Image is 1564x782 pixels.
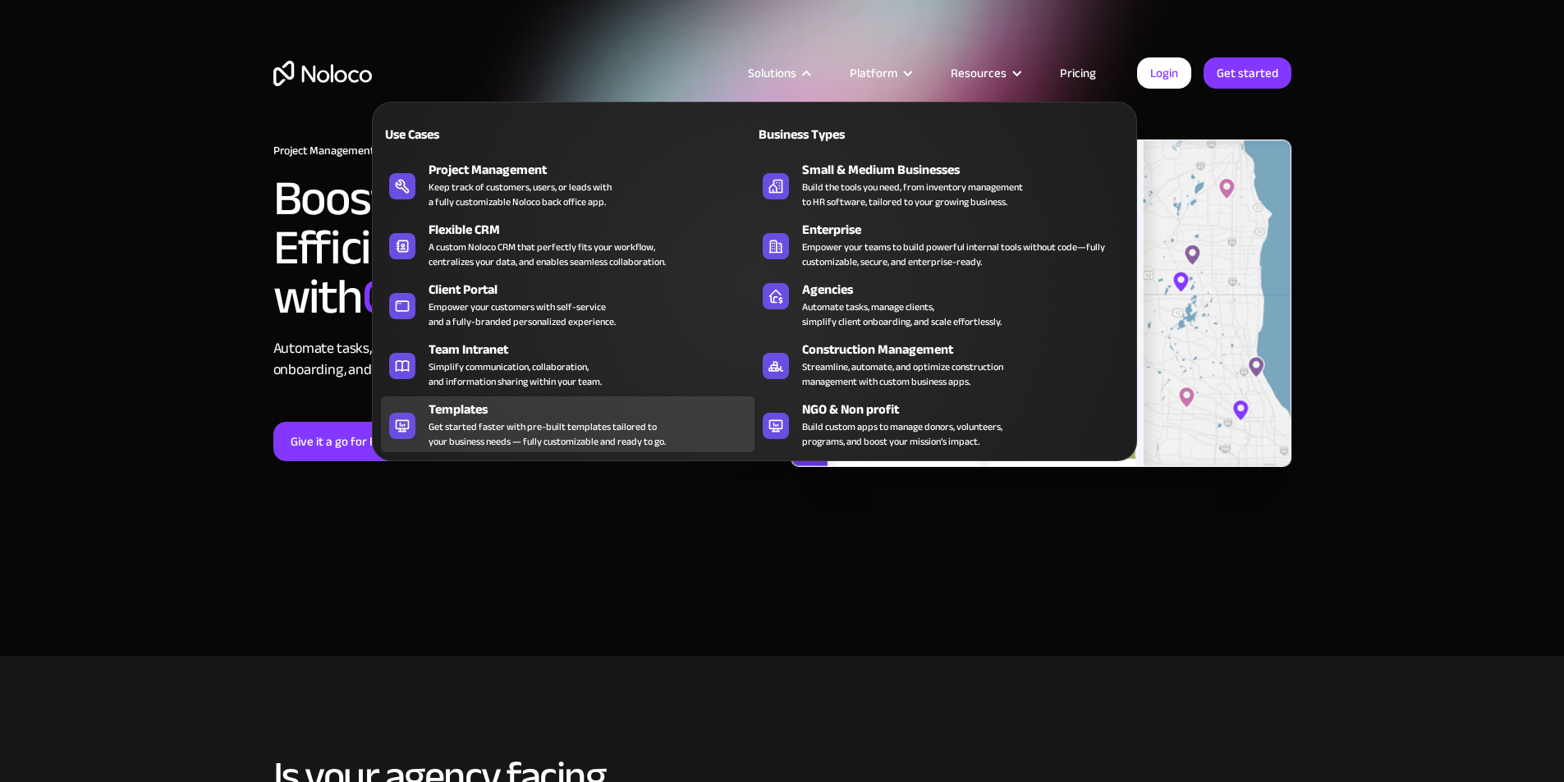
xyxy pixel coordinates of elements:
[727,62,829,84] div: Solutions
[930,62,1039,84] div: Resources
[273,61,372,86] a: home
[381,396,754,452] a: TemplatesGet started faster with pre-built templates tailored toyour business needs — fully custo...
[802,340,1135,359] div: Construction Management
[429,419,666,449] div: Get started faster with pre-built templates tailored to your business needs — fully customizable ...
[754,217,1128,272] a: EnterpriseEmpower your teams to build powerful internal tools without code—fully customizable, se...
[381,157,754,213] a: Project ManagementKeep track of customers, users, or leads witha fully customizable Noloco back o...
[802,300,1002,329] div: Automate tasks, manage clients, simplify client onboarding, and scale effortlessly.
[802,400,1135,419] div: NGO & Non profit
[429,400,762,419] div: Templates
[802,419,1002,449] div: Build custom apps to manage donors, volunteers, programs, and boost your mission’s impact.
[372,79,1137,461] nav: Solutions
[802,220,1135,240] div: Enterprise
[429,359,602,389] div: Simplify communication, collaboration, and information sharing within your team.
[829,62,930,84] div: Platform
[273,422,414,461] a: Give it a go for FREE
[802,240,1120,269] div: Empower your teams to build powerful internal tools without code—fully customizable, secure, and ...
[1039,62,1117,84] a: Pricing
[381,115,754,153] a: Use Cases
[1204,57,1291,89] a: Get started
[429,300,616,329] div: Empower your customers with self-service and a fully-branded personalized experience.
[748,62,796,84] div: Solutions
[381,336,754,392] a: Team IntranetSimplify communication, collaboration,and information sharing within your team.
[754,336,1128,392] a: Construction ManagementStreamline, automate, and optimize constructionmanagement with custom busi...
[754,157,1128,213] a: Small & Medium BusinessesBuild the tools you need, from inventory managementto HR software, tailo...
[429,160,762,180] div: Project Management
[429,220,762,240] div: Flexible CRM
[362,251,620,343] span: Custom Apps
[429,280,762,300] div: Client Portal
[273,174,774,322] h2: Boost your Agency's Efficiency & Productivity with
[802,359,1003,389] div: Streamline, automate, and optimize construction management with custom business apps.
[754,115,1128,153] a: Business Types
[951,62,1007,84] div: Resources
[381,125,561,144] div: Use Cases
[754,396,1128,452] a: NGO & Non profitBuild custom apps to manage donors, volunteers,programs, and boost your mission’s...
[754,125,934,144] div: Business Types
[381,277,754,332] a: Client PortalEmpower your customers with self-serviceand a fully-branded personalized experience.
[754,277,1128,332] a: AgenciesAutomate tasks, manage clients,simplify client onboarding, and scale effortlessly.
[802,160,1135,180] div: Small & Medium Businesses
[429,180,612,209] div: Keep track of customers, users, or leads with a fully customizable Noloco back office app.
[429,340,762,359] div: Team Intranet
[1137,57,1191,89] a: Login
[802,180,1023,209] div: Build the tools you need, from inventory management to HR software, tailored to your growing busi...
[381,217,754,272] a: Flexible CRMA custom Noloco CRM that perfectly fits your workflow,centralizes your data, and enab...
[850,62,897,84] div: Platform
[273,338,774,381] div: Automate tasks, manage clients, simplify client onboarding, and scale effortlessly.
[429,240,666,269] div: A custom Noloco CRM that perfectly fits your workflow, centralizes your data, and enables seamles...
[802,280,1135,300] div: Agencies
